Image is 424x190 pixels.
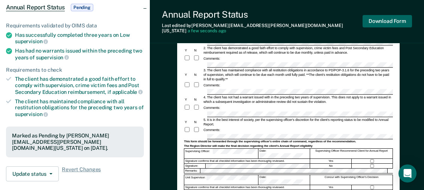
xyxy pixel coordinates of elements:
[193,97,203,102] div: N
[184,97,193,102] div: Y
[184,159,310,163] div: Signature confirms that all checklist information has been thoroughly reviewed.
[203,95,393,104] div: 4. The client has not had a warrant issued with in the preceding two years of supervision. This d...
[112,89,143,95] span: applicable
[259,175,310,185] div: Date:
[311,164,352,168] div: No
[193,72,203,77] div: N
[15,111,48,117] span: supervision
[184,48,193,53] div: Y
[184,149,258,158] div: Supervising Officer:
[203,128,221,132] div: Comments:
[203,68,393,81] div: 3. The client has maintained compliance with all restitution obligations in accordance to PD/POP-...
[184,185,310,190] div: Signature confirms that all checklist information has been thoroughly reviewed.
[203,106,221,110] div: Comments:
[15,32,144,45] div: Has successfully completed three years on Low
[71,4,93,11] span: Pending
[203,56,221,61] div: Comments:
[311,149,393,158] div: Supervising Officer Recommend Client for Annual Report
[12,133,138,151] div: Marked as Pending by [PERSON_NAME][EMAIL_ADDRESS][PERSON_NAME][DOMAIN_NAME][US_STATE] on [DATE].
[193,48,203,53] div: N
[184,175,258,185] div: Unit Supervisor:
[15,48,144,60] div: Has had no warrants issued within the preceding two years of
[6,23,144,29] div: Requirements validated by OIMS data
[6,166,59,181] button: Update status
[203,46,393,55] div: 2. The client has demonstrated a good faith effort to comply with supervision, crime victim fees ...
[184,144,393,148] div: The Region Director will make the final decision regarding the client's Annual Report eligibility
[6,4,65,11] span: Annual Report Status
[188,28,226,33] span: a few seconds ago
[162,23,363,34] div: Last edited by [PERSON_NAME][EMAIL_ADDRESS][PERSON_NAME][DOMAIN_NAME][US_STATE]
[6,67,144,73] div: Requirements to check
[184,120,193,124] div: Y
[184,72,193,77] div: Y
[62,166,101,181] span: Revert Changes
[259,149,310,158] div: Date:
[363,15,412,27] button: Download Form
[311,175,393,185] div: Concur with Supervising Officer's Decision
[311,185,352,190] div: Yes
[162,9,363,20] div: Annual Report Status
[203,83,221,87] div: Comments:
[184,169,200,173] div: Remarks:
[203,118,393,127] div: 5. It is in the best interest of society, per the supervising officer's discretion for the client...
[36,54,69,60] span: supervision
[15,98,144,118] div: The client has maintained compliance with all restitution obligations for the preceding two years of
[15,76,144,95] div: The client has demonstrated a good faith effort to comply with supervision, crime victim fees and...
[184,164,206,168] div: Signature:
[184,140,393,143] div: This form should be forwarded through the supervising officer's entire chain of command, regardle...
[399,164,417,182] div: Open Intercom Messenger
[311,159,352,163] div: Yes
[193,120,203,124] div: N
[15,38,48,44] span: supervision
